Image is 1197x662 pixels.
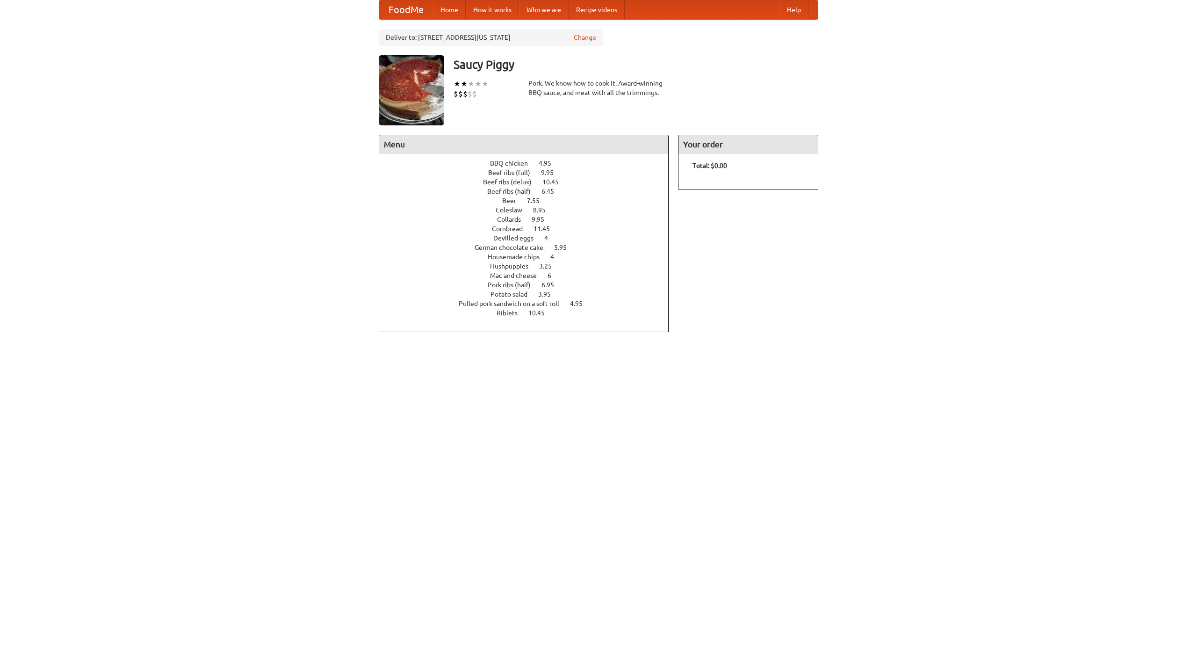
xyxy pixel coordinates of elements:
span: Devilled eggs [493,234,543,242]
a: Housemade chips 4 [488,253,571,261]
span: Cornbread [492,225,532,233]
h4: Your order [678,135,818,154]
span: 3.25 [539,262,561,270]
span: Beer [502,197,526,204]
span: Coleslaw [496,206,532,214]
a: Potato salad 3.95 [490,291,568,298]
li: $ [468,89,472,99]
span: Collards [497,216,530,223]
span: 4 [544,234,557,242]
span: 9.95 [541,169,563,176]
span: 6.95 [541,281,563,289]
span: German chocolate cake [475,244,553,251]
img: angular.jpg [379,55,444,125]
li: $ [454,89,458,99]
a: Beef ribs (full) 9.95 [488,169,571,176]
span: 6 [548,272,561,279]
li: $ [458,89,463,99]
li: ★ [454,79,461,89]
span: Mac and cheese [490,272,546,279]
a: Pulled pork sandwich on a soft roll 4.95 [459,300,600,307]
span: 7.55 [527,197,549,204]
div: Deliver to: [STREET_ADDRESS][US_STATE] [379,29,603,46]
a: German chocolate cake 5.95 [475,244,584,251]
li: ★ [461,79,468,89]
span: Pulled pork sandwich on a soft roll [459,300,569,307]
li: $ [463,89,468,99]
a: Home [433,0,466,19]
a: Beef ribs (delux) 10.45 [483,178,576,186]
span: Pork ribs (half) [488,281,540,289]
li: ★ [468,79,475,89]
a: Coleslaw 8.95 [496,206,563,214]
div: Pork. We know how to cook it. Award-winning BBQ sauce, and meat with all the trimmings. [528,79,669,97]
span: 3.95 [538,291,560,298]
li: ★ [482,79,489,89]
a: Cornbread 11.45 [492,225,567,233]
span: Riblets [497,309,527,317]
a: Collards 9.95 [497,216,562,223]
a: Recipe videos [569,0,625,19]
a: Pork ribs (half) 6.95 [488,281,571,289]
a: Who we are [519,0,569,19]
h4: Menu [379,135,668,154]
a: BBQ chicken 4.95 [490,160,569,167]
span: 8.95 [533,206,555,214]
span: 4 [550,253,563,261]
span: 11.45 [534,225,559,233]
a: Devilled eggs 4 [493,234,565,242]
span: 4.95 [570,300,592,307]
span: 9.95 [532,216,554,223]
span: 5.95 [554,244,576,251]
h3: Saucy Piggy [454,55,818,74]
a: Mac and cheese 6 [490,272,569,279]
span: Housemade chips [488,253,549,261]
span: 6.45 [541,188,563,195]
a: Beef ribs (half) 6.45 [487,188,571,195]
span: Potato salad [490,291,537,298]
span: 10.45 [542,178,568,186]
span: Beef ribs (delux) [483,178,541,186]
a: Change [574,33,596,42]
li: $ [472,89,477,99]
span: Hushpuppies [490,262,538,270]
a: Riblets 10.45 [497,309,562,317]
a: Hushpuppies 3.25 [490,262,569,270]
span: 4.95 [539,160,561,167]
b: Total: $0.00 [692,162,727,169]
a: FoodMe [379,0,433,19]
span: 10.45 [528,309,554,317]
a: Beer 7.55 [502,197,557,204]
a: How it works [466,0,519,19]
li: ★ [475,79,482,89]
a: Help [779,0,808,19]
span: Beef ribs (full) [488,169,540,176]
span: BBQ chicken [490,160,537,167]
span: Beef ribs (half) [487,188,540,195]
